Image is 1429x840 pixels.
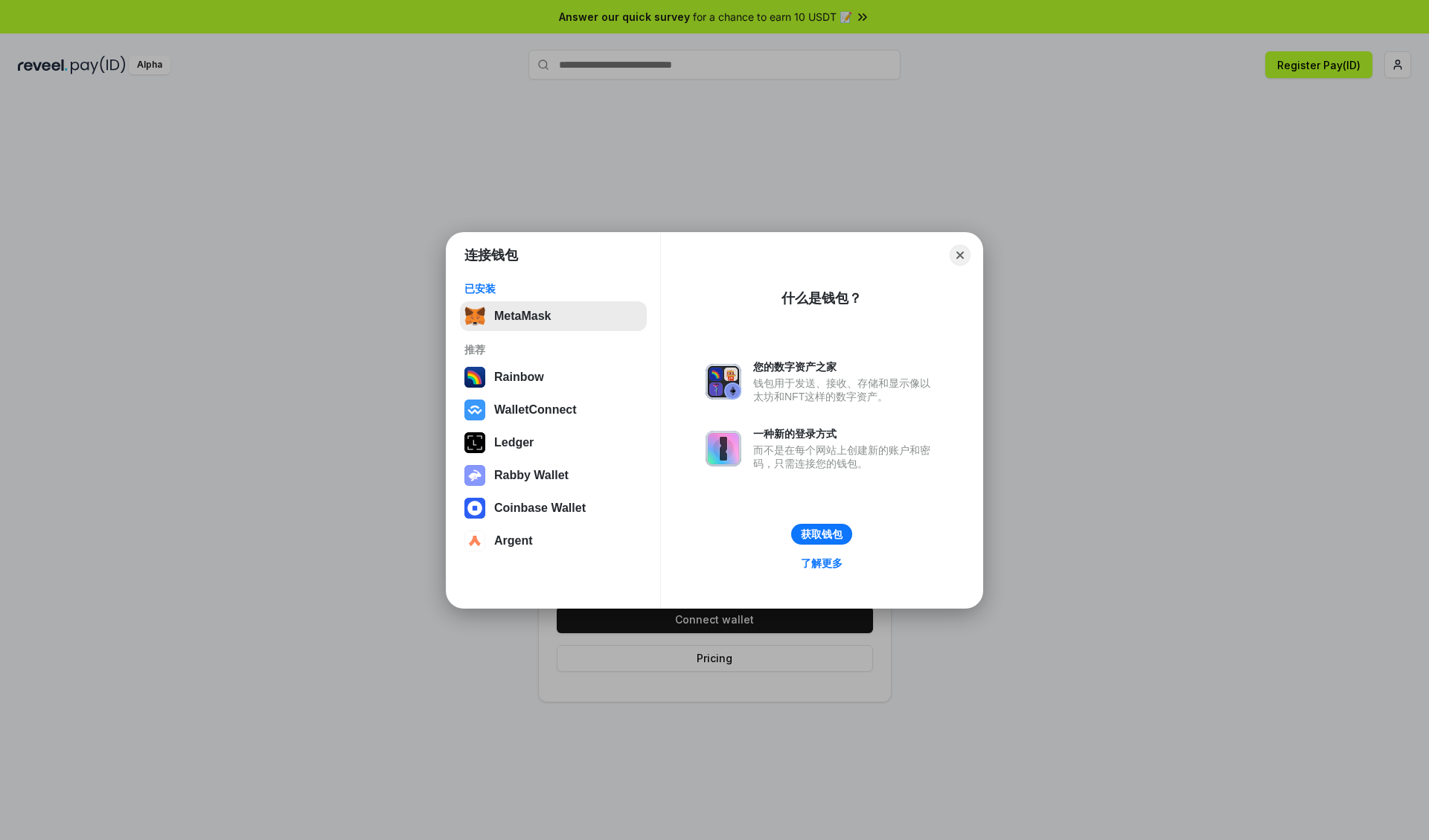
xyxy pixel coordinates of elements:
[460,461,647,490] button: Rabby Wallet
[753,427,938,440] div: 一种新的登录方式
[706,364,741,400] img: svg+xml,%3Csvg%20xmlns%3D%22http%3A%2F%2Fwww.w3.org%2F2000%2Fsvg%22%20fill%3D%22none%22%20viewBox...
[460,301,647,331] button: MetaMask
[950,245,971,266] button: Close
[753,360,938,373] div: 您的数字资产之家
[464,306,485,327] img: svg+xml,%3Csvg%20fill%3D%22none%22%20height%3D%2233%22%20viewBox%3D%220%200%2035%2033%22%20width%...
[464,367,485,388] img: svg+xml,%3Csvg%20width%3D%22120%22%20height%3D%22120%22%20viewBox%3D%220%200%20120%20120%22%20fil...
[494,469,569,482] div: Rabby Wallet
[460,362,647,392] button: Rainbow
[464,246,518,264] h1: 连接钱包
[464,465,485,486] img: svg+xml,%3Csvg%20xmlns%3D%22http%3A%2F%2Fwww.w3.org%2F2000%2Fsvg%22%20fill%3D%22none%22%20viewBox...
[460,526,647,556] button: Argent
[494,436,534,449] div: Ledger
[464,343,642,356] div: 推荐
[460,493,647,523] button: Coinbase Wallet
[706,431,741,467] img: svg+xml,%3Csvg%20xmlns%3D%22http%3A%2F%2Fwww.w3.org%2F2000%2Fsvg%22%20fill%3D%22none%22%20viewBox...
[791,524,852,545] button: 获取钱包
[494,534,533,548] div: Argent
[753,376,938,403] div: 钱包用于发送、接收、存储和显示像以太坊和NFT这样的数字资产。
[494,501,586,515] div: Coinbase Wallet
[464,498,485,519] img: svg+xml,%3Csvg%20width%3D%2228%22%20height%3D%2228%22%20viewBox%3D%220%200%2028%2028%22%20fill%3D...
[753,443,938,470] div: 而不是在每个网站上创建新的账户和密码，只需连接您的钱包。
[801,557,843,570] div: 了解更多
[464,282,642,295] div: 已安装
[494,403,577,417] div: WalletConnect
[460,428,647,458] button: Ledger
[464,400,485,420] img: svg+xml,%3Csvg%20width%3D%2228%22%20height%3D%2228%22%20viewBox%3D%220%200%2028%2028%22%20fill%3D...
[494,310,551,323] div: MetaMask
[464,530,485,551] img: svg+xml,%3Csvg%20width%3D%2228%22%20height%3D%2228%22%20viewBox%3D%220%200%2028%2028%22%20fill%3D...
[801,528,843,541] div: 获取钱包
[464,432,485,453] img: svg+xml,%3Csvg%20xmlns%3D%22http%3A%2F%2Fwww.w3.org%2F2000%2Fsvg%22%20width%3D%2228%22%20height%3...
[494,371,544,384] div: Rainbow
[792,554,851,573] a: 了解更多
[781,289,862,307] div: 什么是钱包？
[460,395,647,425] button: WalletConnect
